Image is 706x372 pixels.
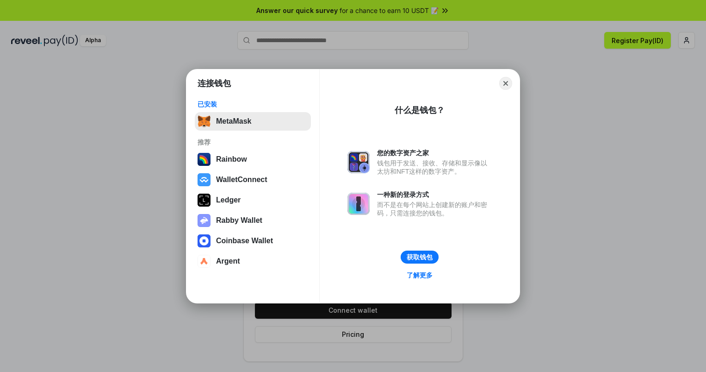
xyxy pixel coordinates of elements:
div: Ledger [216,196,241,204]
button: Rainbow [195,150,311,169]
div: 了解更多 [407,271,433,279]
div: 钱包用于发送、接收、存储和显示像以太坊和NFT这样的数字资产。 [377,159,492,176]
button: Ledger [195,191,311,209]
img: svg+xml,%3Csvg%20xmlns%3D%22http%3A%2F%2Fwww.w3.org%2F2000%2Fsvg%22%20fill%3D%22none%22%20viewBox... [347,151,370,173]
button: Coinbase Wallet [195,232,311,250]
div: 而不是在每个网站上创建新的账户和密码，只需连接您的钱包。 [377,201,492,217]
img: svg+xml,%3Csvg%20xmlns%3D%22http%3A%2F%2Fwww.w3.org%2F2000%2Fsvg%22%20width%3D%2228%22%20height%3... [198,194,211,207]
img: svg+xml,%3Csvg%20width%3D%2228%22%20height%3D%2228%22%20viewBox%3D%220%200%2028%2028%22%20fill%3D... [198,234,211,247]
div: Argent [216,257,240,265]
img: svg+xml,%3Csvg%20width%3D%2228%22%20height%3D%2228%22%20viewBox%3D%220%200%2028%2028%22%20fill%3D... [198,173,211,186]
div: 推荐 [198,138,308,146]
img: svg+xml,%3Csvg%20xmlns%3D%22http%3A%2F%2Fwww.w3.org%2F2000%2Fsvg%22%20fill%3D%22none%22%20viewBox... [347,193,370,215]
button: 获取钱包 [401,251,439,264]
div: 什么是钱包？ [395,105,445,116]
img: svg+xml,%3Csvg%20width%3D%22120%22%20height%3D%22120%22%20viewBox%3D%220%200%20120%20120%22%20fil... [198,153,211,166]
img: svg+xml,%3Csvg%20xmlns%3D%22http%3A%2F%2Fwww.w3.org%2F2000%2Fsvg%22%20fill%3D%22none%22%20viewBox... [198,214,211,227]
button: WalletConnect [195,170,311,189]
img: svg+xml,%3Csvg%20width%3D%2228%22%20height%3D%2228%22%20viewBox%3D%220%200%2028%2028%22%20fill%3D... [198,255,211,268]
div: Rainbow [216,155,247,164]
div: 已安装 [198,100,308,108]
div: WalletConnect [216,176,267,184]
h1: 连接钱包 [198,78,231,89]
button: Argent [195,252,311,271]
div: 您的数字资产之家 [377,149,492,157]
button: Close [499,77,512,90]
a: 了解更多 [401,269,438,281]
button: Rabby Wallet [195,211,311,230]
img: svg+xml,%3Csvg%20fill%3D%22none%22%20height%3D%2233%22%20viewBox%3D%220%200%2035%2033%22%20width%... [198,115,211,128]
div: Coinbase Wallet [216,237,273,245]
div: 获取钱包 [407,253,433,261]
div: Rabby Wallet [216,216,262,225]
button: MetaMask [195,112,311,131]
div: 一种新的登录方式 [377,190,492,199]
div: MetaMask [216,117,251,126]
